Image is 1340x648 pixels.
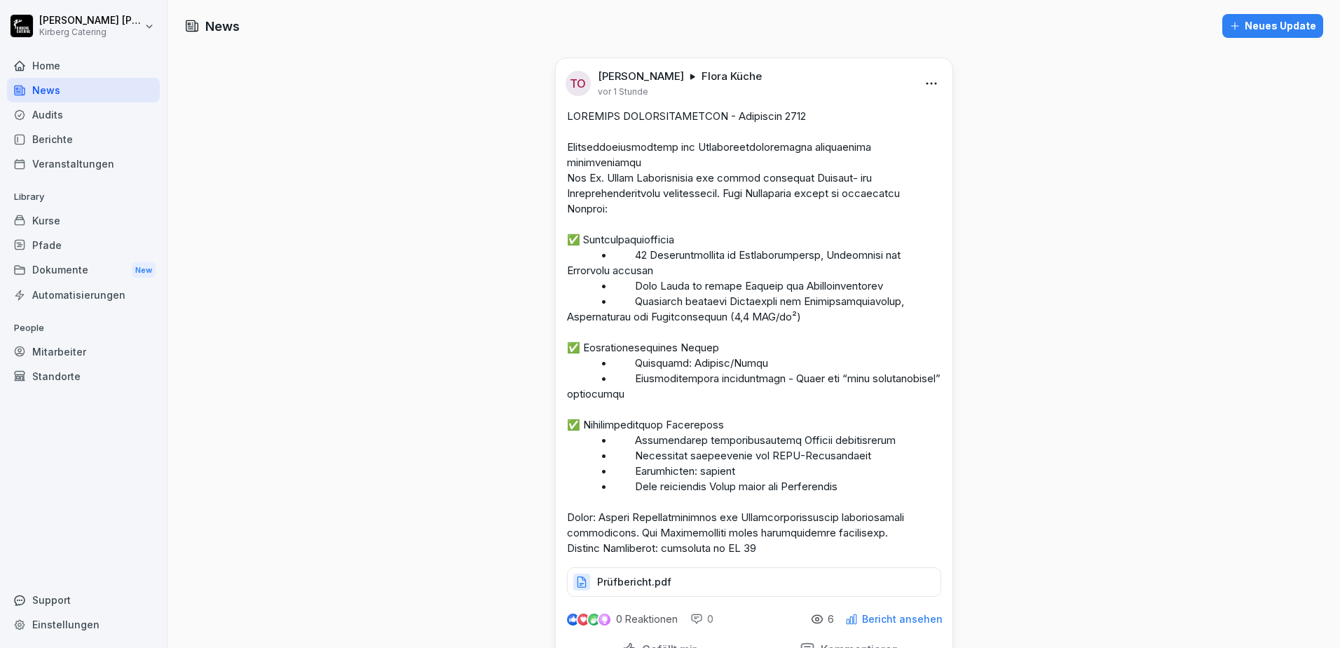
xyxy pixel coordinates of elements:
[7,257,160,283] div: Dokumente
[567,109,941,556] p: LOREMIPS DOLORSITAMETCON - Adipiscin 2712 Elitseddoeiusmodtemp inc Utlaboreetdoloremagna aliquaen...
[7,127,160,151] a: Berichte
[7,339,160,364] a: Mitarbeiter
[616,614,678,625] p: 0 Reaktionen
[599,613,610,626] img: inspiring
[7,78,160,102] a: News
[7,317,160,339] p: People
[690,612,713,626] div: 0
[567,579,941,593] a: Prüfbericht.pdf
[7,257,160,283] a: DokumenteNew
[598,86,648,97] p: vor 1 Stunde
[597,575,671,589] p: Prüfbericht.pdf
[205,17,240,36] h1: News
[7,612,160,637] a: Einstellungen
[7,186,160,208] p: Library
[7,233,160,257] a: Pfade
[7,151,160,176] a: Veranstaltungen
[598,69,684,83] p: [PERSON_NAME]
[7,283,160,307] a: Automatisierungen
[132,262,156,278] div: New
[1229,18,1316,34] div: Neues Update
[7,208,160,233] a: Kurse
[566,71,591,96] div: TO
[567,614,578,625] img: like
[702,69,762,83] p: Flora Küche
[1222,14,1323,38] button: Neues Update
[862,614,943,625] p: Bericht ansehen
[39,27,142,37] p: Kirberg Catering
[39,15,142,27] p: [PERSON_NAME] [PERSON_NAME]
[578,614,589,625] img: love
[7,102,160,127] a: Audits
[7,53,160,78] a: Home
[828,614,834,625] p: 6
[7,588,160,612] div: Support
[588,614,600,626] img: celebrate
[7,364,160,389] a: Standorte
